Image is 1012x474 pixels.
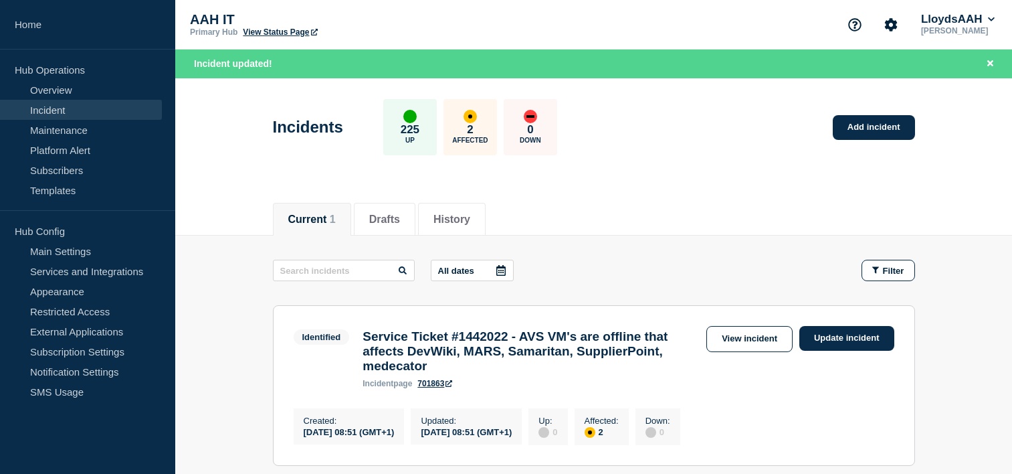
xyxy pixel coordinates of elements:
[918,13,997,26] button: LloydsAAH
[706,326,793,352] a: View incident
[273,260,415,281] input: Search incidents
[369,214,400,226] button: Drafts
[421,426,512,437] div: [DATE] 08:51 (GMT+1)
[645,416,670,426] p: Down :
[585,427,595,438] div: affected
[538,416,557,426] p: Up :
[538,427,549,438] div: disabled
[524,110,537,123] div: down
[585,416,619,426] p: Affected :
[405,137,415,144] p: Up
[190,12,458,27] p: AAH IT
[467,123,473,137] p: 2
[982,56,999,72] button: Close banner
[452,137,488,144] p: Affected
[304,426,395,437] div: [DATE] 08:51 (GMT+1)
[401,123,419,137] p: 225
[438,266,474,276] p: All dates
[433,214,470,226] button: History
[799,326,894,351] a: Update incident
[363,329,700,374] h3: Service Ticket #1442022 - AVS VM's are offline that affects DevWiki, MARS, Samaritan, SupplierPoi...
[417,379,452,388] a: 701863
[243,27,317,37] a: View Status Page
[330,214,336,225] span: 1
[273,118,343,137] h1: Incidents
[833,115,915,140] a: Add incident
[877,11,905,39] button: Account settings
[190,27,237,37] p: Primary Hub
[363,379,393,388] span: incident
[294,329,350,345] span: Identified
[862,260,915,281] button: Filter
[403,110,417,123] div: up
[421,416,512,426] p: Updated :
[304,416,395,426] p: Created :
[520,137,541,144] p: Down
[585,426,619,438] div: 2
[645,427,656,438] div: disabled
[918,26,997,35] p: [PERSON_NAME]
[464,110,477,123] div: affected
[194,58,272,69] span: Incident updated!
[527,123,533,137] p: 0
[538,426,557,438] div: 0
[288,214,336,226] button: Current 1
[645,426,670,438] div: 0
[363,379,412,388] p: page
[431,260,514,281] button: All dates
[841,11,869,39] button: Support
[883,266,904,276] span: Filter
